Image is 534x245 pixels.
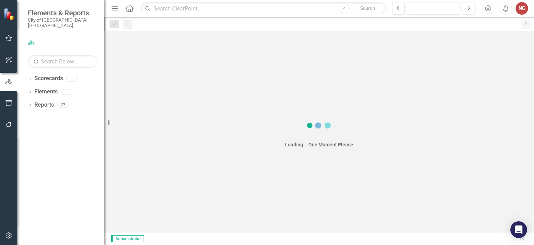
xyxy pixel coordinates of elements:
a: Scorecards [34,75,63,83]
input: Search ClearPoint... [141,2,387,15]
small: City of [GEOGRAPHIC_DATA], [GEOGRAPHIC_DATA] [28,17,97,29]
a: Elements [34,88,58,96]
div: Loading... One Moment Please [285,141,353,148]
input: Search Below... [28,55,97,68]
span: Search [360,5,375,11]
div: 23 [57,102,68,108]
img: ClearPoint Strategy [3,8,16,20]
span: Administrator [111,235,144,242]
div: Open Intercom Messenger [510,221,527,238]
button: NG [516,2,528,15]
span: Elements & Reports [28,9,97,17]
button: Search [350,3,385,13]
a: Reports [34,101,54,109]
